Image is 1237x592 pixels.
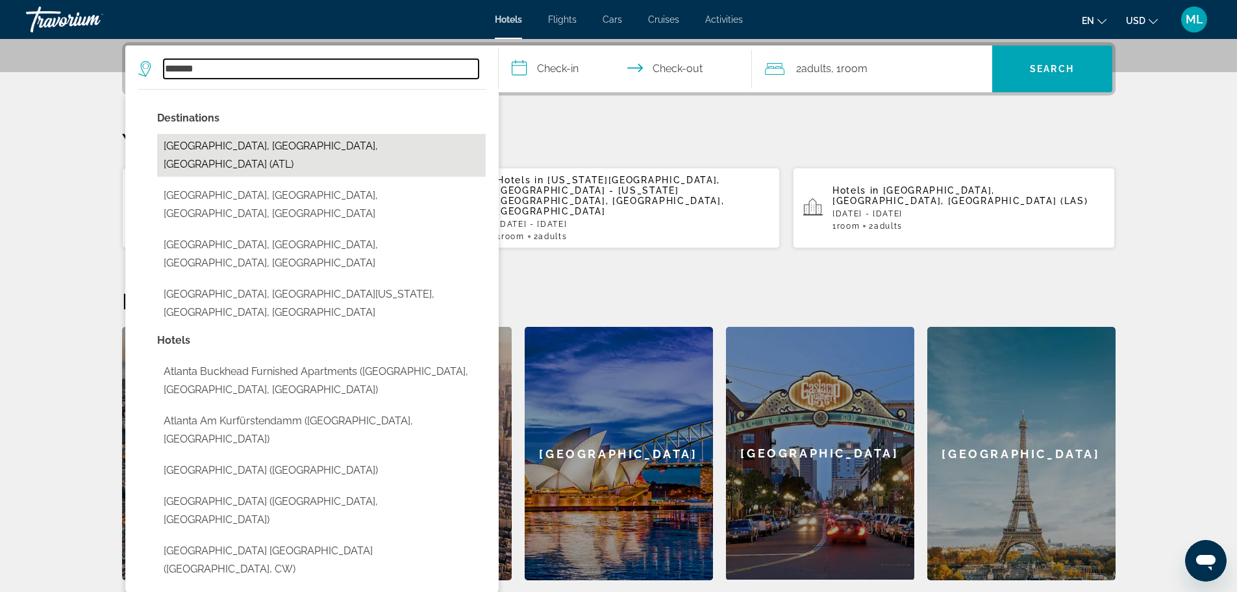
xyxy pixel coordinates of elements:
[122,288,1116,314] h2: Featured Destinations
[525,327,713,580] div: [GEOGRAPHIC_DATA]
[1082,11,1106,30] button: Change language
[1186,13,1203,26] span: ML
[26,3,156,36] a: Travorium
[157,409,486,452] button: Select hotel: Atlanta Am Kurfürstendamm (Charlottenburg Bezirk, DE)
[538,232,567,241] span: Adults
[837,222,860,231] span: Room
[497,175,544,185] span: Hotels in
[495,14,522,25] a: Hotels
[832,185,1088,206] span: [GEOGRAPHIC_DATA], [GEOGRAPHIC_DATA], [GEOGRAPHIC_DATA] (LAS)
[157,539,486,582] button: Select hotel: Atlanta Beach Hotel Curaçao (Willemstad, CW)
[157,134,486,177] button: Select city: Atlanta, GA, United States (ATL)
[992,45,1112,92] button: Search
[726,327,914,580] a: San Diego[GEOGRAPHIC_DATA]
[832,185,879,196] span: Hotels in
[869,222,903,231] span: 2
[122,327,310,580] div: [GEOGRAPHIC_DATA]
[157,282,486,325] button: Select city: Atlanta, Southwest Idaho, ID, United States
[497,232,524,241] span: 1
[125,45,1112,92] div: Search widget
[164,59,479,79] input: Search hotel destination
[497,220,769,229] p: [DATE] - [DATE]
[534,232,568,241] span: 2
[874,222,903,231] span: Adults
[1177,6,1211,33] button: User Menu
[157,233,486,276] button: Select city: Atlanta, Bloomington, IL, United States
[457,167,780,249] button: Hotels in [US_STATE][GEOGRAPHIC_DATA], [GEOGRAPHIC_DATA] - [US_STATE][GEOGRAPHIC_DATA], [GEOGRAPH...
[157,359,486,402] button: Select hotel: Atlanta Buckhead Furnished Apartments (Atlanta, GA, US)
[796,60,831,78] span: 2
[831,60,868,78] span: , 1
[499,45,752,92] button: Select check in and out date
[705,14,743,25] a: Activities
[122,167,445,249] button: Hotels in [GEOGRAPHIC_DATA], [GEOGRAPHIC_DATA], [GEOGRAPHIC_DATA][DATE] - [DATE]1Room2Adults
[157,183,486,226] button: Select city: Atlanta, Texarkana, TX, United States
[157,489,486,532] button: Select hotel: Atlanta Hotel (Ibotirama, BR)
[927,327,1116,580] a: Paris[GEOGRAPHIC_DATA]
[157,458,486,483] button: Select hotel: Atlanta Holiday Resort (ZA)
[1126,11,1158,30] button: Change currency
[603,14,622,25] a: Cars
[752,45,992,92] button: Travelers: 2 adults, 0 children
[801,62,831,75] span: Adults
[927,327,1116,580] div: [GEOGRAPHIC_DATA]
[841,62,868,75] span: Room
[832,222,860,231] span: 1
[1030,64,1074,74] span: Search
[122,128,1116,154] p: Your Recent Searches
[157,109,486,127] p: City options
[1126,16,1145,26] span: USD
[548,14,577,25] a: Flights
[1082,16,1094,26] span: en
[832,209,1105,218] p: [DATE] - [DATE]
[501,232,525,241] span: Room
[157,331,486,350] p: Hotel options
[793,167,1116,249] button: Hotels in [GEOGRAPHIC_DATA], [GEOGRAPHIC_DATA], [GEOGRAPHIC_DATA] (LAS)[DATE] - [DATE]1Room2Adults
[1185,540,1227,582] iframe: Button to launch messaging window
[648,14,679,25] a: Cruises
[525,327,713,580] a: Sydney[GEOGRAPHIC_DATA]
[122,327,310,580] a: Barcelona[GEOGRAPHIC_DATA]
[726,327,914,580] div: [GEOGRAPHIC_DATA]
[497,175,724,216] span: [US_STATE][GEOGRAPHIC_DATA], [GEOGRAPHIC_DATA] - [US_STATE][GEOGRAPHIC_DATA], [GEOGRAPHIC_DATA], ...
